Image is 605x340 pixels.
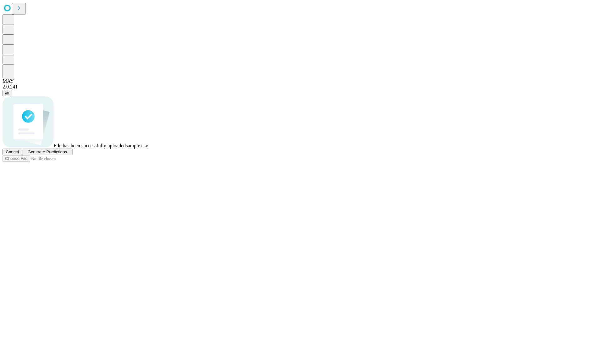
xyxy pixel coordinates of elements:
button: Generate Predictions [22,149,72,155]
span: sample.csv [126,143,148,148]
span: Generate Predictions [27,150,67,154]
div: 2.0.241 [3,84,602,90]
span: @ [5,91,9,95]
span: Cancel [6,150,19,154]
div: MAY [3,78,602,84]
button: Cancel [3,149,22,155]
span: File has been successfully uploaded [54,143,126,148]
button: @ [3,90,12,96]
